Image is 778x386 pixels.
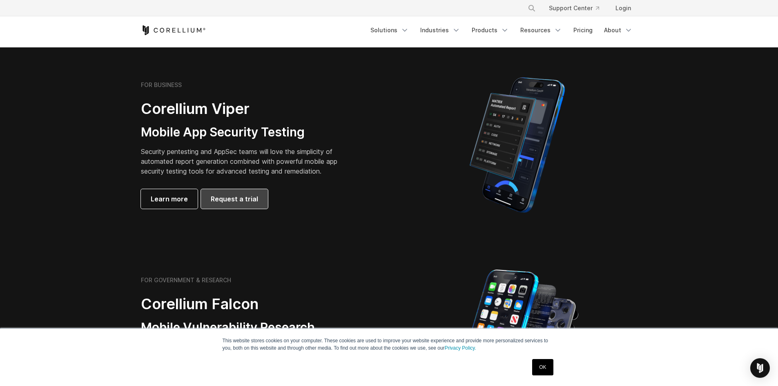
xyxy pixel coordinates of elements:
a: Products [467,23,514,38]
a: OK [532,359,553,375]
button: Search [524,1,539,16]
a: Learn more [141,189,198,209]
a: Pricing [568,23,597,38]
img: Corellium MATRIX automated report on iPhone showing app vulnerability test results across securit... [456,74,579,216]
a: Corellium Home [141,25,206,35]
span: Learn more [151,194,188,204]
a: Privacy Policy. [445,345,476,351]
a: Industries [415,23,465,38]
div: Navigation Menu [518,1,638,16]
a: Resources [515,23,567,38]
span: Request a trial [211,194,258,204]
a: Login [609,1,638,16]
h2: Corellium Viper [141,100,350,118]
h6: FOR BUSINESS [141,81,182,89]
a: About [599,23,638,38]
a: Solutions [366,23,414,38]
a: Request a trial [201,189,268,209]
a: Support Center [542,1,606,16]
div: Open Intercom Messenger [750,358,770,378]
p: Security pentesting and AppSec teams will love the simplicity of automated report generation comb... [141,147,350,176]
div: Navigation Menu [366,23,638,38]
h2: Corellium Falcon [141,295,370,313]
h3: Mobile Vulnerability Research [141,320,370,335]
h6: FOR GOVERNMENT & RESEARCH [141,277,231,284]
p: This website stores cookies on your computer. These cookies are used to improve your website expe... [223,337,556,352]
h3: Mobile App Security Testing [141,125,350,140]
